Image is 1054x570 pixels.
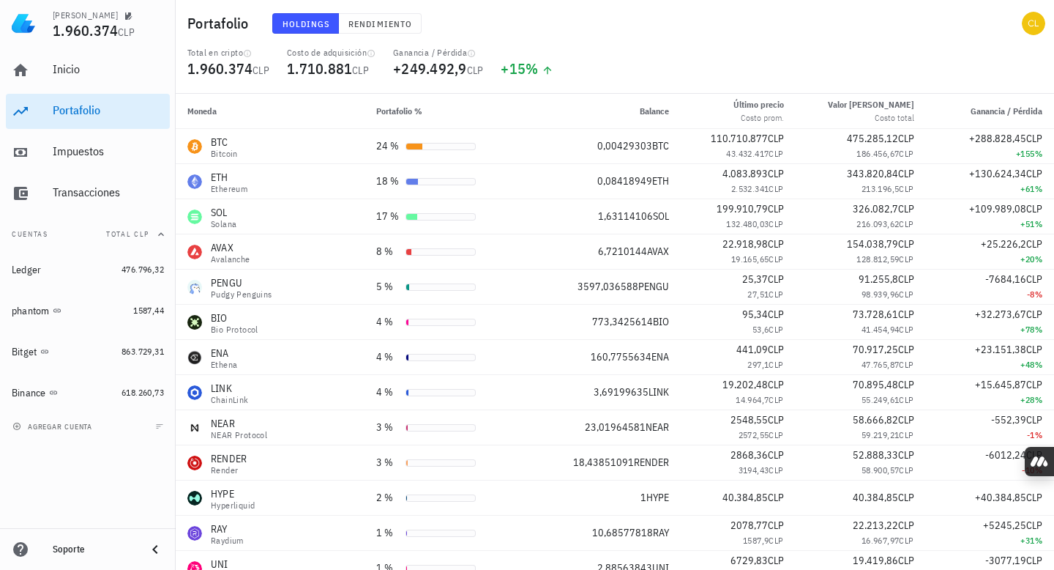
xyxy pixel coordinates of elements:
[768,491,784,504] span: CLP
[653,210,669,223] span: SOL
[861,464,900,475] span: 58.900,57
[53,544,135,555] div: Soporte
[1026,202,1042,215] span: CLP
[211,466,247,475] div: Render
[187,385,202,400] div: LINK-icon
[722,491,768,504] span: 40.384,85
[1035,253,1042,264] span: %
[733,98,784,111] div: Último precio
[899,429,913,440] span: CLP
[176,94,365,129] th: Moneda
[187,280,202,295] div: PENGU-icon
[6,252,170,287] a: Ledger 476.796,32
[187,315,202,330] div: BIO-icon
[287,47,375,59] div: Costo de adquisición
[6,176,170,211] a: Transacciones
[376,455,400,470] div: 3 %
[1035,218,1042,229] span: %
[856,253,899,264] span: 128.812,59
[352,64,369,77] span: CLP
[1035,183,1042,194] span: %
[1026,491,1042,504] span: CLP
[187,174,202,189] div: ETH-icon
[272,13,340,34] button: Holdings
[722,167,768,180] span: 4.083.893
[53,185,164,199] div: Transacciones
[853,413,898,426] span: 58.666,82
[211,205,236,220] div: SOL
[975,343,1026,356] span: +23.151,38
[638,280,669,293] span: PENGU
[856,218,899,229] span: 216.093,62
[861,324,900,335] span: 41.454,94
[739,429,769,440] span: 2572,55
[647,245,669,258] span: AVAX
[597,174,652,188] span: 0,08418949
[122,387,164,398] span: 618.260,73
[899,183,913,194] span: CLP
[847,132,898,145] span: 475.285,12
[861,429,900,440] span: 59.219,21
[768,554,784,567] span: CLP
[1026,413,1042,426] span: CLP
[1035,394,1042,405] span: %
[187,59,253,78] span: 1.960.374
[730,519,768,532] span: 2078,77
[938,147,1042,161] div: +155
[898,378,914,391] span: CLP
[1026,167,1042,180] span: CLP
[376,138,400,154] div: 24 %
[187,350,202,365] div: ENA-icon
[640,491,646,504] span: 1
[768,167,784,180] span: CLP
[899,148,913,159] span: CLP
[898,167,914,180] span: CLP
[975,378,1026,391] span: +15.645,87
[526,59,538,78] span: %
[853,491,898,504] span: 40.384,85
[768,448,784,462] span: CLP
[768,378,784,391] span: CLP
[938,287,1042,302] div: -8
[211,346,237,360] div: ENA
[969,202,1026,215] span: +109.989,08
[594,385,649,399] span: 3,69199635
[768,132,784,145] span: CLP
[376,490,400,506] div: 2 %
[376,420,400,435] div: 3 %
[376,174,400,189] div: 18 %
[1035,324,1042,335] span: %
[53,21,118,40] span: 1.960.374
[393,59,467,78] span: +249.492,9
[899,218,913,229] span: CLP
[730,448,768,462] span: 2868,36
[938,358,1042,372] div: +48
[187,245,202,259] div: AVAX-icon
[12,305,50,317] div: phantom
[348,18,412,29] span: Rendimiento
[847,167,898,180] span: 343.820,84
[730,554,768,567] span: 6729,83
[53,144,164,158] div: Impuestos
[899,253,913,264] span: CLP
[646,421,669,434] span: NEAR
[211,135,238,149] div: BTC
[722,378,768,391] span: 19.202,48
[211,396,249,404] div: ChainLink
[211,220,236,229] div: Solana
[975,308,1026,321] span: +32.273,67
[376,279,400,295] div: 5 %
[898,491,914,504] span: CLP
[187,456,202,470] div: RENDER-icon
[991,413,1026,426] span: -552,39
[938,217,1042,232] div: +51
[769,394,783,405] span: CLP
[6,53,170,88] a: Inicio
[730,413,768,426] span: 2548,55
[211,486,255,501] div: HYPE
[726,218,769,229] span: 132.480,03
[747,289,769,300] span: 27,51
[1026,519,1042,532] span: CLP
[53,10,118,21] div: [PERSON_NAME]
[1022,12,1045,35] div: avatar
